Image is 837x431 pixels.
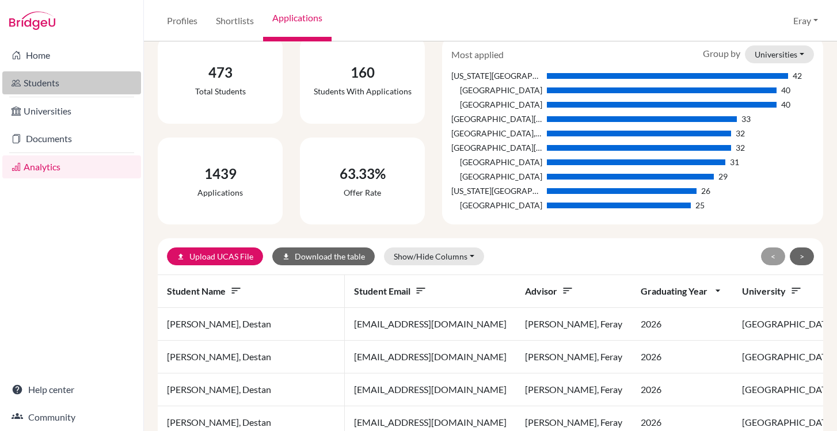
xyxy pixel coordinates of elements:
[451,113,542,125] div: [GEOGRAPHIC_DATA][US_STATE]
[197,163,243,184] div: 1439
[9,12,55,30] img: Bridge-U
[2,127,141,150] a: Documents
[158,308,345,341] td: [PERSON_NAME], Destan
[790,247,814,265] button: >
[516,373,631,406] td: [PERSON_NAME], Feray
[451,170,542,182] div: [GEOGRAPHIC_DATA]
[701,185,710,197] div: 26
[451,199,542,211] div: [GEOGRAPHIC_DATA]
[340,186,386,199] div: Offer rate
[2,71,141,94] a: Students
[354,285,427,296] span: Student email
[340,163,386,184] div: 63.33%
[2,378,141,401] a: Help center
[712,285,724,296] i: arrow_drop_down
[345,341,516,373] td: [EMAIL_ADDRESS][DOMAIN_NAME]
[736,142,745,154] div: 32
[788,10,823,32] button: Eray
[451,185,542,197] div: [US_STATE][GEOGRAPHIC_DATA], [GEOGRAPHIC_DATA]
[730,156,739,168] div: 31
[516,308,631,341] td: [PERSON_NAME], Feray
[451,70,542,82] div: [US_STATE][GEOGRAPHIC_DATA]
[272,247,375,265] button: downloadDownload the table
[451,156,542,168] div: [GEOGRAPHIC_DATA]
[158,373,345,406] td: [PERSON_NAME], Destan
[2,155,141,178] a: Analytics
[167,247,263,265] a: uploadUpload UCAS File
[631,308,733,341] td: 2026
[2,44,141,67] a: Home
[562,285,573,296] i: sort
[516,341,631,373] td: [PERSON_NAME], Feray
[790,285,802,296] i: sort
[195,85,246,97] div: Total students
[761,247,785,265] button: <
[525,285,573,296] span: Advisor
[177,253,185,261] i: upload
[631,373,733,406] td: 2026
[451,127,542,139] div: [GEOGRAPHIC_DATA], [GEOGRAPHIC_DATA]
[742,285,802,296] span: University
[451,84,542,96] div: [GEOGRAPHIC_DATA]
[167,285,242,296] span: Student name
[2,406,141,429] a: Community
[745,45,814,63] button: Universities
[451,98,542,110] div: [GEOGRAPHIC_DATA]
[718,170,728,182] div: 29
[695,199,705,211] div: 25
[641,285,724,296] span: Graduating year
[793,70,802,82] div: 42
[451,142,542,154] div: [GEOGRAPHIC_DATA][US_STATE]
[384,247,484,265] button: Show/Hide Columns
[195,62,246,83] div: 473
[781,98,790,110] div: 40
[230,285,242,296] i: sort
[2,100,141,123] a: Universities
[345,373,516,406] td: [EMAIL_ADDRESS][DOMAIN_NAME]
[741,113,751,125] div: 33
[314,62,412,83] div: 160
[694,45,823,63] div: Group by
[443,48,512,62] div: Most applied
[282,253,290,261] i: download
[415,285,427,296] i: sort
[314,85,412,97] div: Students with applications
[345,308,516,341] td: [EMAIL_ADDRESS][DOMAIN_NAME]
[158,341,345,373] td: [PERSON_NAME], Destan
[736,127,745,139] div: 32
[781,84,790,96] div: 40
[197,186,243,199] div: Applications
[631,341,733,373] td: 2026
